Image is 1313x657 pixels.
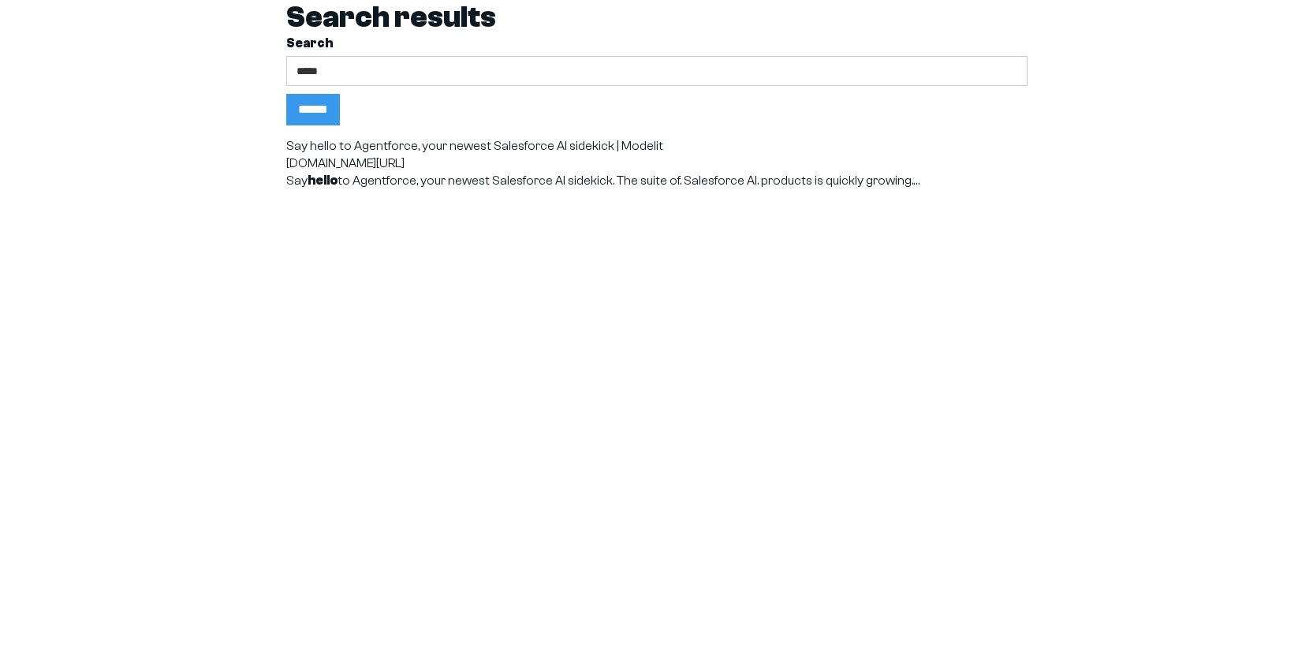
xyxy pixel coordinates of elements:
span: Say [286,174,308,188]
a: Say hello to Agentforce, your newest Salesforce AI sidekick | Modelit [286,139,663,153]
strong: hello [308,174,338,188]
span: … [913,174,920,188]
span: to Agentforce, your newest Salesforce AI sidekick. The suite of. Salesforce AI. products is quick... [338,174,913,188]
label: Search [286,35,1028,52]
div: [DOMAIN_NAME][URL] [286,155,1028,172]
